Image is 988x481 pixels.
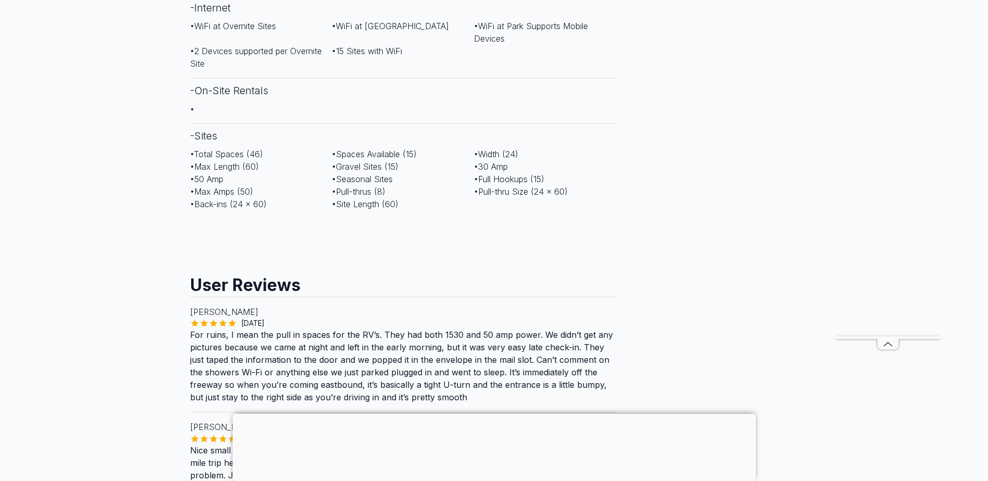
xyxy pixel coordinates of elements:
[190,328,616,403] p: For ruins, I mean the pull in spaces for the RV’s. They had both 1530 and 50 amp power. We didn’t...
[237,318,269,328] span: [DATE]
[474,186,568,197] span: • Pull-thru Size (24 x 60)
[190,123,616,148] h3: - Sites
[190,265,616,297] h2: User Reviews
[190,78,616,103] h3: - On-Site Rentals
[474,149,518,159] span: • Width (24)
[836,24,940,336] iframe: Advertisement
[232,414,756,478] iframe: Advertisement
[332,161,398,172] span: • Gravel Sites (15)
[190,21,276,31] span: • WiFi at Overnite Sites
[332,46,402,56] span: • 15 Sites with WiFi
[474,21,588,44] span: • WiFi at Park Supports Mobile Devices
[332,186,385,197] span: • Pull-thrus (8)
[332,149,417,159] span: • Spaces Available (15)
[190,161,259,172] span: • Max Length (60)
[190,219,616,265] iframe: Advertisement
[474,161,508,172] span: • 30 Amp
[190,104,194,114] span: •
[332,199,398,209] span: • Site Length (60)
[190,46,322,69] span: • 2 Devices supported per Overnite Site
[190,174,223,184] span: • 50 Amp
[332,174,393,184] span: • Seasonal Sites
[190,421,616,433] p: [PERSON_NAME]
[190,149,263,159] span: • Total Spaces (46)
[190,186,253,197] span: • Max Amps (50)
[190,306,616,318] p: [PERSON_NAME]
[190,199,267,209] span: • Back-ins (24 x 60)
[332,21,449,31] span: • WiFi at [GEOGRAPHIC_DATA]
[474,174,544,184] span: • Full Hookups (15)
